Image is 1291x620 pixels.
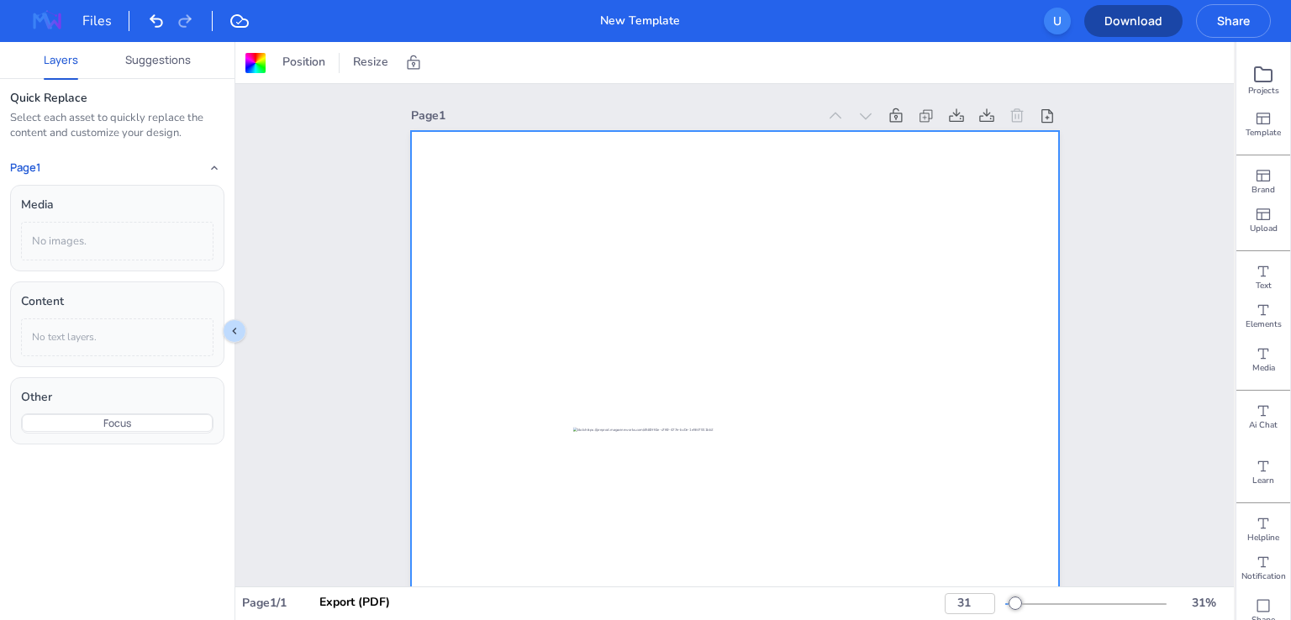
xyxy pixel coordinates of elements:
[82,11,129,31] div: Files
[1250,223,1278,234] span: Upload
[21,388,213,407] div: Other
[319,593,390,612] div: Export (PDF)
[279,53,329,71] span: Position
[1247,532,1279,544] span: Helpline
[223,319,246,343] button: Collapse sidebar
[1251,184,1275,196] span: Brand
[1256,280,1272,292] span: Text
[600,12,680,30] div: New Template
[1246,318,1282,330] span: Elements
[22,414,213,432] button: Focus
[1183,594,1224,612] div: 31 %
[10,89,224,108] div: Quick Replace
[350,53,392,71] span: Resize
[1197,13,1270,29] span: Share
[1196,4,1271,38] button: Share
[44,51,78,69] button: Layers
[21,318,213,356] div: No text layers.
[21,196,213,214] div: Media
[125,51,191,69] button: Suggestions
[21,222,213,261] div: No images.
[411,107,817,125] div: Page 1
[1084,13,1183,29] span: Download
[242,594,616,612] div: Page 1 / 1
[204,158,224,178] button: Collapse
[10,161,40,175] h4: Page 1
[1252,362,1275,374] span: Media
[1249,419,1278,431] span: Ai Chat
[1246,127,1281,139] span: Template
[945,593,995,613] input: Enter zoom percentage (1-500)
[21,292,213,311] div: Content
[10,111,224,141] div: Select each asset to quickly replace the content and customize your design.
[1248,85,1279,97] span: Projects
[1044,8,1071,34] button: U
[20,8,74,34] img: MagazineWorks Logo
[1252,475,1274,486] span: Learn
[1241,570,1286,582] span: Notification
[1084,5,1183,37] button: Download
